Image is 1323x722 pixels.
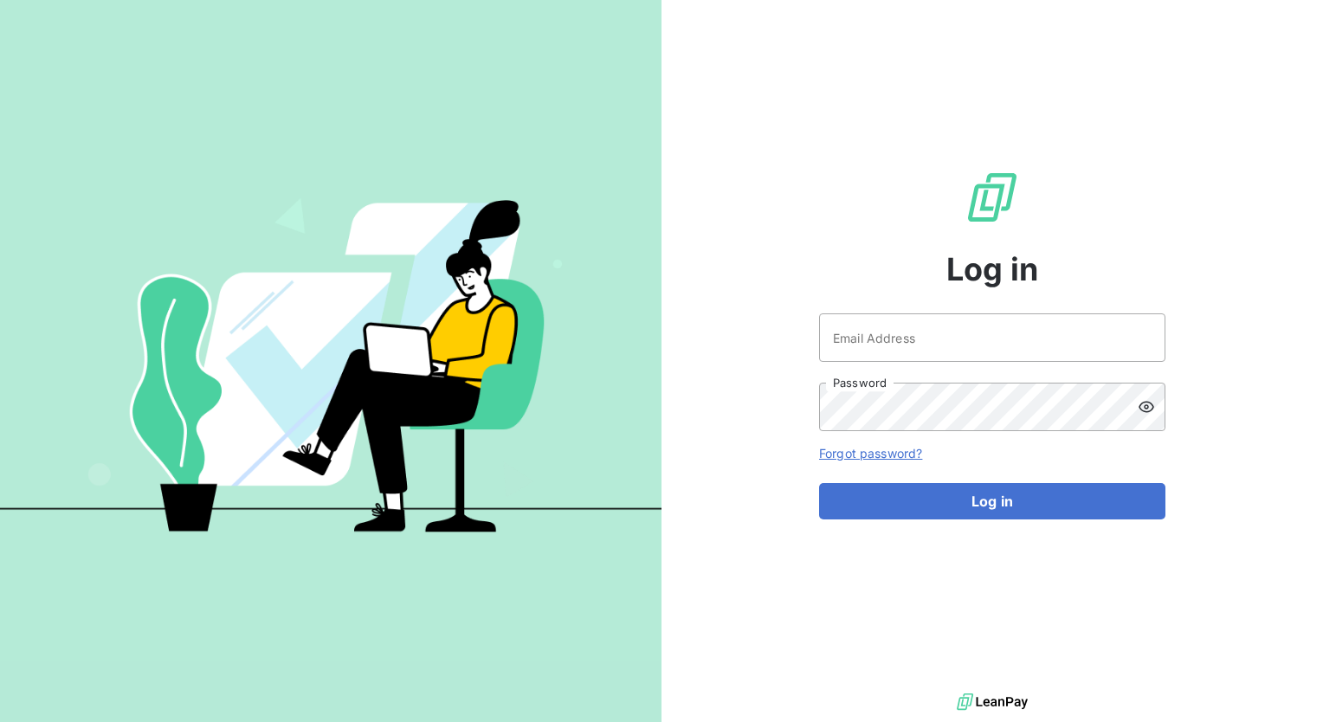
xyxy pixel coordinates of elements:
[957,689,1028,715] img: logo
[819,483,1165,519] button: Log in
[819,313,1165,362] input: placeholder
[819,446,922,461] a: Forgot password?
[946,246,1039,293] span: Log in
[965,170,1020,225] img: LeanPay Logo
